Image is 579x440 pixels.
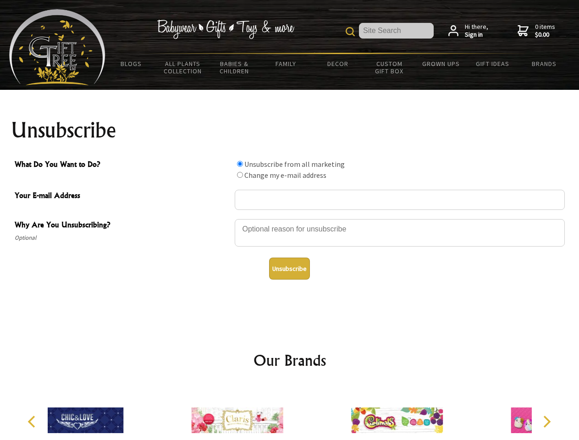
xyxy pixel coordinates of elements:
input: Site Search [359,23,434,38]
h1: Unsubscribe [11,119,568,141]
button: Unsubscribe [269,258,310,280]
button: Next [536,412,557,432]
span: 0 items [535,22,555,39]
a: Babies & Children [209,54,260,81]
span: Hi there, [465,23,488,39]
textarea: Why Are You Unsubscribing? [235,219,565,247]
input: What Do You Want to Do? [237,161,243,167]
input: Your E-mail Address [235,190,565,210]
a: BLOGS [105,54,157,73]
img: Babywear - Gifts - Toys & more [157,20,294,39]
strong: $0.00 [535,31,555,39]
a: All Plants Collection [157,54,209,81]
label: Change my e-mail address [244,170,326,180]
a: Hi there,Sign in [448,23,488,39]
a: Family [260,54,312,73]
a: Decor [312,54,364,73]
a: Brands [518,54,570,73]
a: Custom Gift Box [364,54,415,81]
span: Optional [15,232,230,243]
button: Previous [23,412,43,432]
a: Gift Ideas [467,54,518,73]
span: What Do You Want to Do? [15,159,230,172]
a: 0 items$0.00 [518,23,555,39]
h2: Our Brands [18,349,561,371]
img: product search [346,27,355,36]
strong: Sign in [465,31,488,39]
a: Grown Ups [415,54,467,73]
img: Babyware - Gifts - Toys and more... [9,9,105,85]
span: Why Are You Unsubscribing? [15,219,230,232]
span: Your E-mail Address [15,190,230,203]
label: Unsubscribe from all marketing [244,159,345,169]
input: What Do You Want to Do? [237,172,243,178]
